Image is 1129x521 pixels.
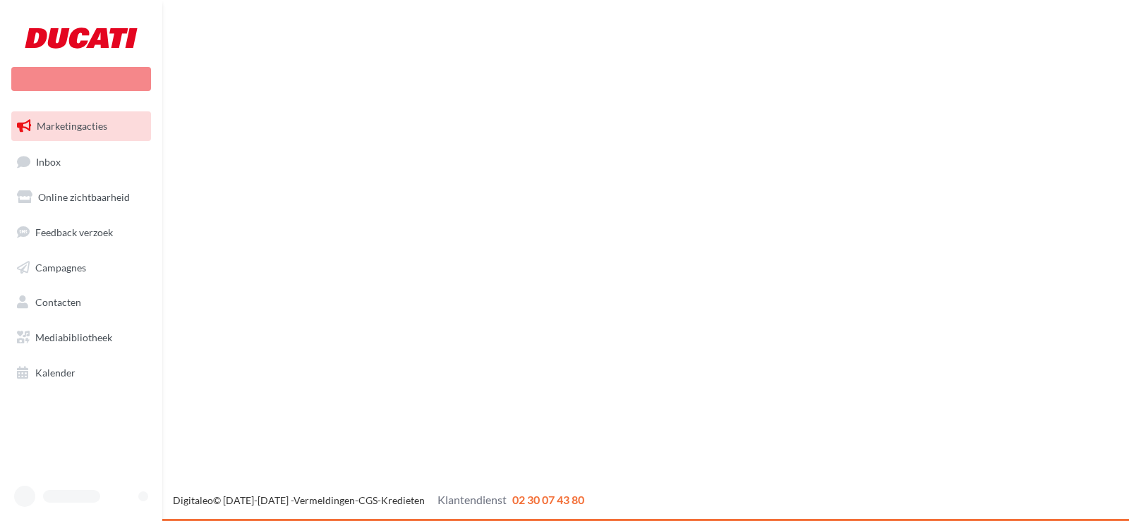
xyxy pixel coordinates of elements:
a: Contacten [8,288,154,317]
span: 02 30 07 43 80 [512,493,584,506]
span: Contacten [35,296,81,308]
a: Kredieten [381,494,425,506]
a: Online zichtbaarheid [8,183,154,212]
a: Digitaleo [173,494,213,506]
a: Mediabibliotheek [8,323,154,353]
span: Mediabibliotheek [35,331,112,343]
span: Feedback verzoek [35,226,113,238]
span: Kalender [35,367,76,379]
span: Campagnes [35,261,86,273]
a: Feedback verzoek [8,218,154,247]
div: Nieuwe campagne [11,67,151,91]
a: Vermeldingen [294,494,355,506]
span: Klantendienst [437,493,507,506]
a: Kalender [8,358,154,388]
a: CGS [358,494,378,506]
span: © [DATE]-[DATE] - - - [173,494,584,506]
span: Online zichtbaarheid [38,191,130,203]
span: Marketingacties [37,120,107,132]
a: Campagnes [8,253,154,283]
span: Inbox [36,155,61,167]
a: Marketingacties [8,111,154,141]
a: Inbox [8,147,154,177]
